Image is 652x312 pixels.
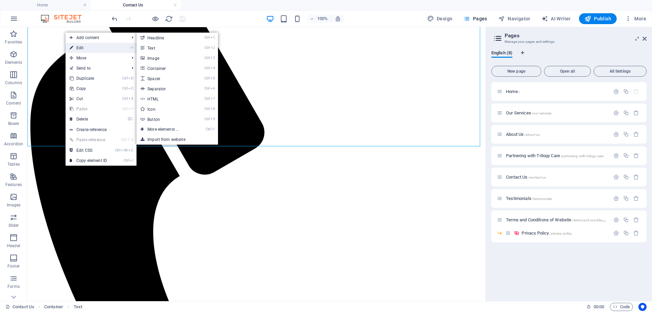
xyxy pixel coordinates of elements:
div: Settings [613,131,619,137]
span: Navigator [498,15,530,22]
span: /privacy-policy [549,232,572,235]
i: ⇧ [127,137,130,142]
div: Duplicate [623,217,629,223]
i: On resize automatically adjust zoom level to fit chosen device. [335,16,341,22]
button: reload [165,15,173,23]
i: Ctrl [122,86,128,91]
div: Settings [613,153,619,159]
i: Ctrl [124,158,129,163]
h3: Manage your pages and settings [505,39,633,45]
a: Ctrl4Container [137,63,193,73]
i: 7 [211,96,215,101]
span: AI Writer [541,15,571,22]
div: Language Tabs [491,50,647,63]
div: Settings [613,230,619,236]
p: Favorites [5,39,22,45]
button: Design [424,13,455,24]
span: New page [494,69,538,73]
i: Ctrl [204,107,210,111]
a: Import from website [137,134,218,145]
p: Elements [5,60,22,65]
a: ⌦Delete [66,114,111,124]
h6: Session time [586,303,604,311]
span: /testimonials [532,197,552,201]
i: Ctrl [204,117,210,121]
img: Editor Logo [39,15,90,23]
i: Ctrl [204,66,210,70]
span: Move [66,53,126,63]
div: The startpage cannot be deleted [633,89,639,94]
div: Remove [633,153,639,159]
i: Ctrl [204,86,210,91]
button: All Settings [594,66,647,77]
div: Remove [633,217,639,223]
a: Send to [66,63,126,73]
button: Code [610,303,633,311]
i: Ctrl [204,96,210,101]
span: /contact-us [528,176,546,179]
button: More [622,13,649,24]
div: Duplicate [623,89,629,94]
i: 3 [211,56,215,60]
i: 5 [211,76,215,80]
i: I [130,158,133,163]
button: Click here to leave preview mode and continue editing [151,15,159,23]
a: CtrlAltCEdit CSS [66,145,111,155]
a: CtrlVPaste [66,104,111,114]
span: Open all [547,69,588,73]
span: Click to open page [506,89,520,94]
i: Ctrl [122,96,128,101]
span: /partnering-with-trilogy-care [561,154,603,158]
span: Click to open page [506,175,546,180]
a: Create reference [66,125,137,135]
i: D [128,76,133,80]
a: CtrlDDuplicate [66,73,111,84]
span: / [519,90,520,94]
button: New page [491,66,541,77]
div: Testimonials/testimonials [504,196,610,201]
div: Our Services/our-services [504,111,610,115]
div: Settings [613,110,619,116]
p: Header [7,243,20,249]
i: 1 [211,35,215,40]
i: 8 [211,107,215,111]
span: : [598,304,599,309]
i: ⌦ [128,117,133,121]
a: Ctrl7HTML [137,94,193,104]
div: Partnering with Trilogy Care/partnering-with-trilogy-care [504,153,610,158]
a: Ctrl3Image [137,53,193,63]
p: Images [7,202,21,208]
i: 2 [211,45,215,50]
i: Ctrl [206,127,211,131]
div: Duplicate [623,174,629,180]
span: Publish [584,15,611,22]
i: Ctrl [204,45,210,50]
a: Ctrl2Text [137,43,193,53]
button: Navigator [495,13,533,24]
span: /our-services [532,111,552,115]
p: Accordion [4,141,23,147]
div: Terms and Conditions of Website/terms-and-conditions-of-website [504,218,610,222]
button: Usercentrics [638,303,647,311]
a: Ctrl6Separator [137,84,193,94]
a: Ctrl⏎More elements ... [137,124,193,134]
span: Click to select. Double-click to edit [44,303,63,311]
p: Boxes [8,121,19,126]
button: Publish [579,13,617,24]
i: Ctrl [204,35,210,40]
i: C [128,86,133,91]
a: CtrlICopy element ID [66,155,111,166]
div: Settings [613,196,619,201]
span: English (8) [491,49,512,58]
i: ⏎ [212,127,215,131]
i: Ctrl [122,76,128,80]
span: All Settings [597,69,644,73]
a: Click to cancel selection. Double-click to open Pages [5,303,34,311]
div: Duplicate [623,110,629,116]
p: Forms [7,284,20,289]
div: Remove [633,131,639,137]
span: Click to select. Double-click to edit [74,303,82,311]
span: Design [427,15,453,22]
div: Remove [633,174,639,180]
i: 6 [211,86,215,91]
